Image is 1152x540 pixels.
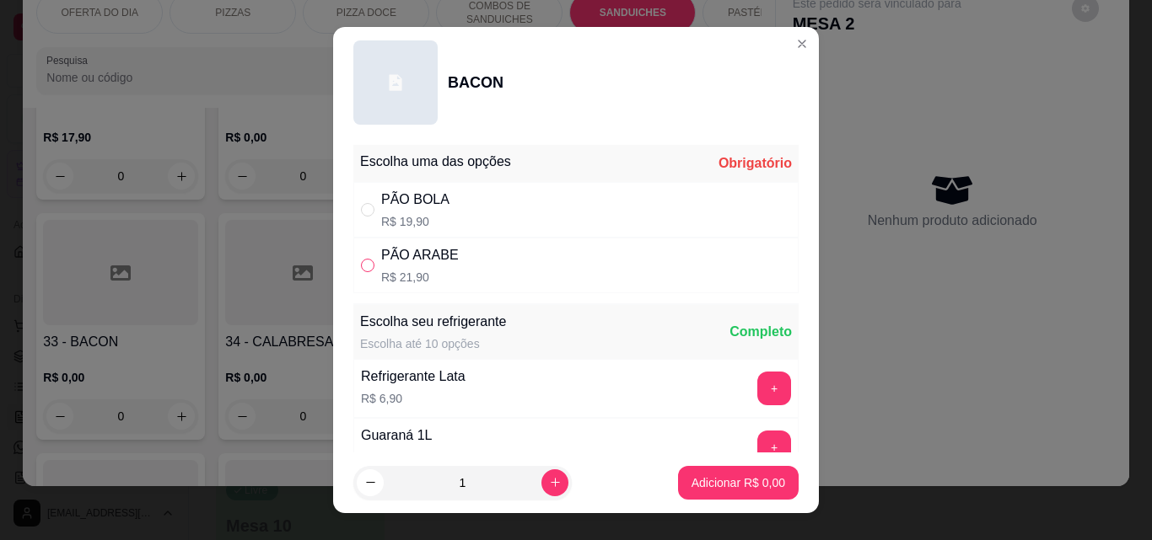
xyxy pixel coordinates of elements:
button: Close [789,30,816,57]
div: BACON [448,71,503,94]
div: Completo [729,322,792,342]
div: Obrigatório [719,153,792,174]
p: R$ 19,90 [381,213,449,230]
div: Escolha até 10 opções [360,335,506,352]
div: PÃO ARABE [381,245,459,265]
div: Guaraná 1L [361,425,433,446]
div: Escolha uma das opções [360,152,511,172]
button: increase-product-quantity [541,469,568,496]
p: R$ 6,90 [361,390,466,407]
button: Adicionar R$ 0,00 [678,466,799,500]
p: R$ 10,90 [361,449,433,466]
div: Escolha seu refrigerante [360,312,506,332]
button: add [757,430,791,464]
div: PÃO BOLA [381,190,449,210]
p: R$ 21,90 [381,269,459,286]
div: Refrigerante Lata [361,366,466,387]
button: decrease-product-quantity [357,469,384,496]
p: Adicionar R$ 0,00 [692,474,785,491]
button: add [757,372,791,405]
